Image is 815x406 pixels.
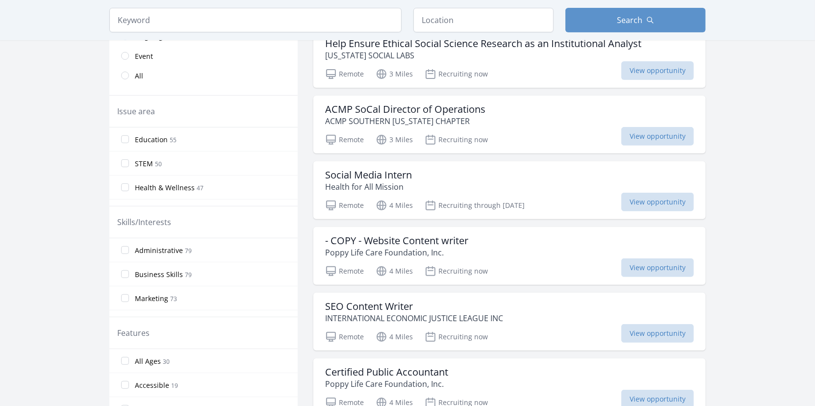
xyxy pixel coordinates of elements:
[425,331,488,343] p: Recruiting now
[313,161,706,219] a: Social Media Intern Health for All Mission Remote 4 Miles Recruiting through [DATE] View opportunity
[617,14,642,26] span: Search
[621,193,694,211] span: View opportunity
[313,293,706,351] a: SEO Content Writer INTERNATIONAL ECONOMIC JUSTICE LEAGUE INC Remote 4 Miles Recruiting now View o...
[163,357,170,366] span: 30
[121,381,129,389] input: Accessible 19
[565,8,706,32] button: Search
[170,136,177,144] span: 55
[325,265,364,277] p: Remote
[121,159,129,167] input: STEM 50
[413,8,554,32] input: Location
[621,258,694,277] span: View opportunity
[171,381,178,390] span: 19
[135,246,183,255] span: Administrative
[135,135,168,145] span: Education
[135,294,168,304] span: Marketing
[155,160,162,168] span: 50
[376,265,413,277] p: 4 Miles
[109,8,402,32] input: Keyword
[325,312,503,324] p: INTERNATIONAL ECONOMIC JUSTICE LEAGUE INC
[117,327,150,339] legend: Features
[121,357,129,365] input: All Ages 30
[325,134,364,146] p: Remote
[121,294,129,302] input: Marketing 73
[621,127,694,146] span: View opportunity
[170,295,177,303] span: 73
[109,46,298,66] a: Event
[376,68,413,80] p: 3 Miles
[197,184,204,192] span: 47
[325,115,485,127] p: ACMP SOUTHERN [US_STATE] CHAPTER
[325,247,468,258] p: Poppy Life Care Foundation, Inc.
[376,134,413,146] p: 3 Miles
[621,324,694,343] span: View opportunity
[135,381,169,390] span: Accessible
[325,103,485,115] h3: ACMP SoCal Director of Operations
[109,66,298,85] a: All
[135,270,183,279] span: Business Skills
[325,50,641,61] p: [US_STATE] SOCIAL LABS
[621,61,694,80] span: View opportunity
[135,183,195,193] span: Health & Wellness
[325,68,364,80] p: Remote
[325,200,364,211] p: Remote
[135,71,143,81] span: All
[313,96,706,153] a: ACMP SoCal Director of Operations ACMP SOUTHERN [US_STATE] CHAPTER Remote 3 Miles Recruiting now ...
[376,200,413,211] p: 4 Miles
[117,216,171,228] legend: Skills/Interests
[185,247,192,255] span: 79
[313,227,706,285] a: - COPY - Website Content writer Poppy Life Care Foundation, Inc. Remote 4 Miles Recruiting now Vi...
[325,301,503,312] h3: SEO Content Writer
[121,270,129,278] input: Business Skills 79
[121,135,129,143] input: Education 55
[325,378,448,390] p: Poppy Life Care Foundation, Inc.
[185,271,192,279] span: 79
[425,200,525,211] p: Recruiting through [DATE]
[325,331,364,343] p: Remote
[325,366,448,378] h3: Certified Public Accountant
[117,105,155,117] legend: Issue area
[135,51,153,61] span: Event
[425,68,488,80] p: Recruiting now
[425,265,488,277] p: Recruiting now
[325,169,412,181] h3: Social Media Intern
[376,331,413,343] p: 4 Miles
[121,183,129,191] input: Health & Wellness 47
[325,38,641,50] h3: Help Ensure Ethical Social Science Research as an Institutional Analyst
[425,134,488,146] p: Recruiting now
[135,356,161,366] span: All Ages
[135,159,153,169] span: STEM
[325,235,468,247] h3: - COPY - Website Content writer
[313,30,706,88] a: Help Ensure Ethical Social Science Research as an Institutional Analyst [US_STATE] SOCIAL LABS Re...
[325,181,412,193] p: Health for All Mission
[121,246,129,254] input: Administrative 79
